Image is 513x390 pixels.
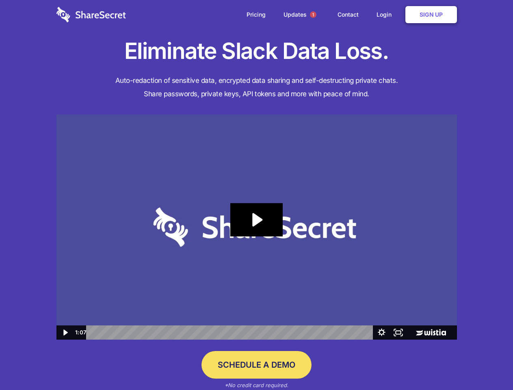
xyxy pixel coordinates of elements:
img: logo-wordmark-white-trans-d4663122ce5f474addd5e946df7df03e33cb6a1c49d2221995e7729f52c070b2.svg [56,7,126,22]
h1: Eliminate Slack Data Loss. [56,37,457,66]
a: Login [368,2,404,27]
iframe: Drift Widget Chat Controller [472,349,503,380]
a: Pricing [238,2,274,27]
h4: Auto-redaction of sensitive data, encrypted data sharing and self-destructing private chats. Shar... [56,74,457,101]
img: Sharesecret [56,115,457,340]
button: Play Video [56,325,73,340]
a: Contact [329,2,367,27]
